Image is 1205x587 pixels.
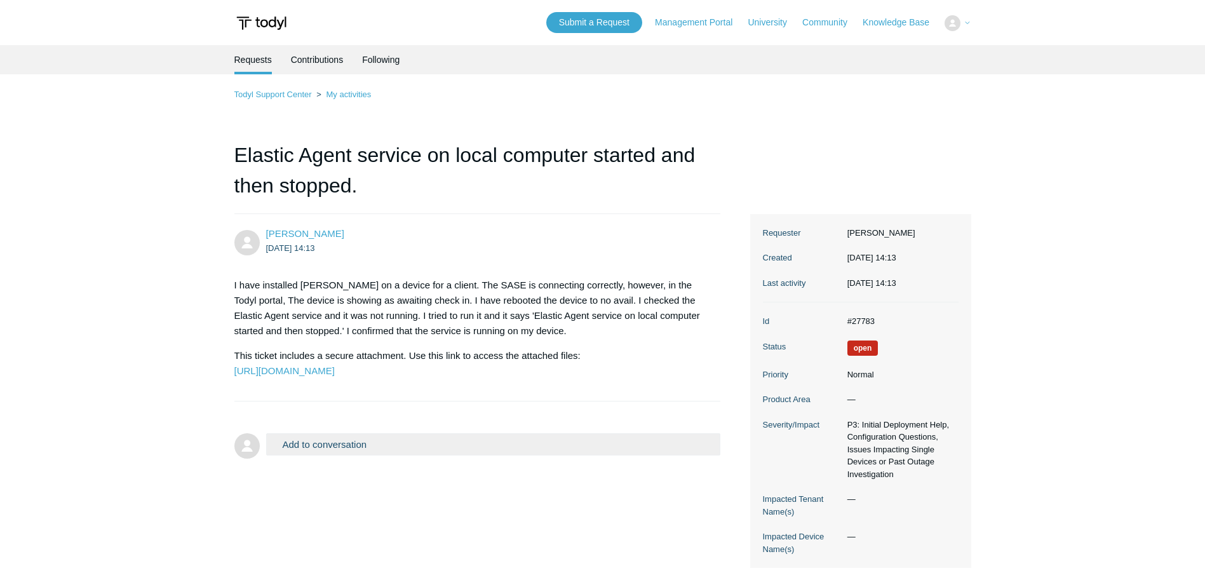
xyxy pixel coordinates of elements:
[763,341,841,353] dt: Status
[841,393,959,406] dd: —
[841,419,959,481] dd: P3: Initial Deployment Help, Configuration Questions, Issues Impacting Single Devices or Past Out...
[234,11,288,35] img: Todyl Support Center Help Center home page
[234,90,314,99] li: Todyl Support Center
[763,419,841,431] dt: Severity/Impact
[314,90,371,99] li: My activities
[863,16,942,29] a: Knowledge Base
[841,368,959,381] dd: Normal
[841,493,959,506] dd: —
[266,228,344,239] span: Daniel Vickery
[847,278,896,288] time: 2025-08-29T14:13:20+00:00
[748,16,799,29] a: University
[763,315,841,328] dt: Id
[763,227,841,240] dt: Requester
[763,252,841,264] dt: Created
[234,45,272,74] li: Requests
[291,45,344,74] a: Contributions
[266,228,344,239] a: [PERSON_NAME]
[763,493,841,518] dt: Impacted Tenant Name(s)
[266,433,721,455] button: Add to conversation
[234,90,312,99] a: Todyl Support Center
[234,348,708,379] p: This ticket includes a secure attachment. Use this link to access the attached files:
[841,315,959,328] dd: #27783
[763,277,841,290] dt: Last activity
[841,227,959,240] dd: [PERSON_NAME]
[234,140,721,214] h1: Elastic Agent service on local computer started and then stopped.
[802,16,860,29] a: Community
[326,90,371,99] a: My activities
[546,12,642,33] a: Submit a Request
[234,278,708,339] p: I have installed [PERSON_NAME] on a device for a client. The SASE is connecting correctly, howeve...
[763,530,841,555] dt: Impacted Device Name(s)
[763,393,841,406] dt: Product Area
[763,368,841,381] dt: Priority
[847,341,879,356] span: We are working on a response for you
[266,243,315,253] time: 2025-08-29T14:13:20Z
[841,530,959,543] dd: —
[847,253,896,262] time: 2025-08-29T14:13:20+00:00
[655,16,745,29] a: Management Portal
[362,45,400,74] a: Following
[234,365,335,376] a: [URL][DOMAIN_NAME]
